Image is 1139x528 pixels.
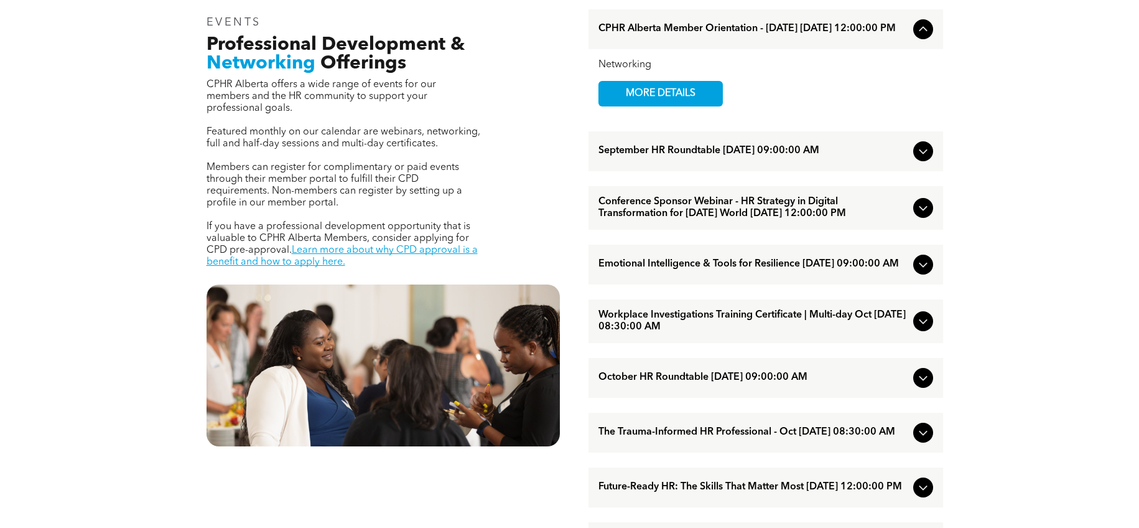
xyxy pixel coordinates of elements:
span: Offerings [320,54,406,73]
a: Learn more about why CPD approval is a benefit and how to apply here. [207,245,478,267]
span: MORE DETAILS [611,82,710,106]
span: CPHR Alberta Member Orientation - [DATE] [DATE] 12:00:00 PM [598,23,908,35]
a: MORE DETAILS [598,81,723,106]
div: Networking [598,59,933,71]
span: Conference Sponsor Webinar - HR Strategy in Digital Transformation for [DATE] World [DATE] 12:00:... [598,196,908,220]
span: Emotional Intelligence & Tools for Resilience [DATE] 09:00:00 AM [598,258,908,270]
span: October HR Roundtable [DATE] 09:00:00 AM [598,372,908,384]
span: Members can register for complimentary or paid events through their member portal to fulfill thei... [207,163,462,208]
span: September HR Roundtable [DATE] 09:00:00 AM [598,145,908,157]
span: Future-Ready HR: The Skills That Matter Most [DATE] 12:00:00 PM [598,481,908,493]
span: EVENTS [207,17,262,28]
span: CPHR Alberta offers a wide range of events for our members and the HR community to support your p... [207,80,436,113]
span: Professional Development & [207,35,465,54]
span: Networking [207,54,315,73]
span: If you have a professional development opportunity that is valuable to CPHR Alberta Members, cons... [207,222,470,255]
span: Workplace Investigations Training Certificate | Multi-day Oct [DATE] 08:30:00 AM [598,309,908,333]
span: The Trauma-Informed HR Professional - Oct [DATE] 08:30:00 AM [598,427,908,438]
span: Featured monthly on our calendar are webinars, networking, full and half-day sessions and multi-d... [207,127,480,149]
